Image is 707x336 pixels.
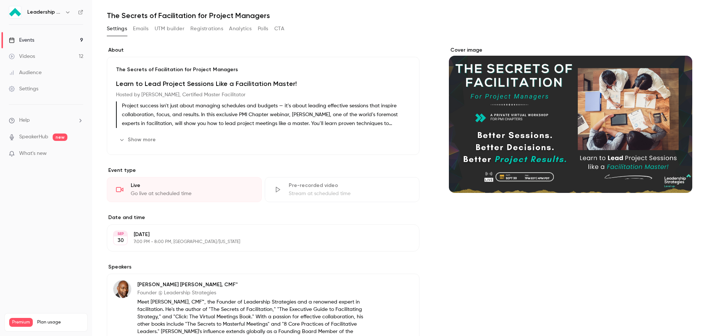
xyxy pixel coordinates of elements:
h6: Leadership Strategies - 2025 Webinars [27,8,62,16]
span: Plan usage [37,319,83,325]
span: Premium [9,318,33,327]
button: UTM builder [155,23,184,35]
label: Speakers [107,263,419,271]
span: new [53,134,67,141]
p: 30 [117,237,124,244]
span: What's new [19,150,47,157]
h1: The Secrets of Facilitation for Project Managers [107,11,692,20]
iframe: Noticeable Trigger [74,150,83,157]
div: Pre-recorded video [289,182,411,189]
label: About [107,46,419,54]
p: [PERSON_NAME] [PERSON_NAME], CMF™ [137,281,372,288]
div: Videos [9,53,35,60]
div: Events [9,37,34,44]
p: [DATE] [134,231,380,238]
h1: Learn to Lead Project Sessions Like a Facilitation Master! [116,79,410,88]
span: Help [19,117,30,124]
button: Emails [133,23,148,35]
p: The Secrets of Facilitation for Project Managers [116,66,410,73]
img: Leadership Strategies - 2025 Webinars [9,6,21,18]
h6: Hosted by [PERSON_NAME], Certified Master Facilitator [116,91,410,98]
label: Date and time [107,214,419,221]
p: Project success isn't just about managing schedules and budgets — it’s about leading effective se... [122,101,410,128]
div: Live [131,182,253,189]
button: Settings [107,23,127,35]
button: Show more [116,134,160,146]
div: Go live at scheduled time [131,190,253,197]
p: 7:00 PM - 8:00 PM, [GEOGRAPHIC_DATA]/[US_STATE] [134,239,380,245]
div: Pre-recorded videoStream at scheduled time [265,177,420,202]
label: Cover image [449,46,692,54]
section: Cover image [449,46,692,193]
div: Stream at scheduled time [289,190,411,197]
div: SEP [114,231,127,236]
div: Audience [9,69,42,76]
p: Founder @ Leadership Strategies [137,289,372,297]
button: Registrations [190,23,223,35]
a: SpeakerHub [19,133,48,141]
div: Settings [9,85,38,93]
p: Event type [107,167,419,174]
div: LiveGo live at scheduled time [107,177,262,202]
img: Michael Wilkinson, CMF™ [113,280,131,298]
button: Analytics [229,23,252,35]
button: CTA [274,23,284,35]
li: help-dropdown-opener [9,117,83,124]
button: Polls [258,23,268,35]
